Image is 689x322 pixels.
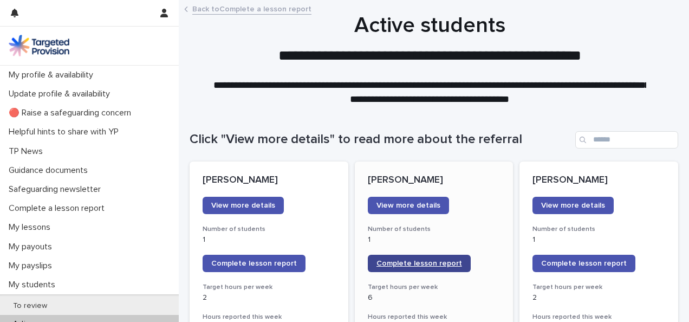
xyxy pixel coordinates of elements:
h3: Hours reported this week [203,313,335,321]
span: Complete lesson report [211,260,297,267]
p: [PERSON_NAME] [368,175,500,186]
p: 🔴 Raise a safeguarding concern [4,108,140,118]
p: 1 [203,235,335,244]
p: 6 [368,293,500,302]
p: My lessons [4,222,59,233]
a: View more details [203,197,284,214]
h1: Active students [190,12,670,38]
h3: Target hours per week [203,283,335,292]
p: My payouts [4,242,61,252]
p: 1 [532,235,665,244]
h3: Target hours per week [532,283,665,292]
p: To review [4,301,56,311]
p: 2 [203,293,335,302]
input: Search [575,131,678,149]
p: Guidance documents [4,165,96,176]
p: TP News [4,146,51,157]
p: 1 [368,235,500,244]
h1: Click "View more details" to read more about the referral [190,132,571,147]
span: View more details [211,202,275,209]
p: Complete a lesson report [4,203,113,214]
a: Complete lesson report [368,255,471,272]
p: My payslips [4,261,61,271]
span: Complete lesson report [376,260,462,267]
img: M5nRWzHhSzIhMunXDL62 [9,35,69,56]
p: [PERSON_NAME] [532,175,665,186]
p: Safeguarding newsletter [4,184,109,195]
h3: Number of students [532,225,665,234]
h3: Number of students [368,225,500,234]
p: My profile & availability [4,70,102,80]
a: Back toComplete a lesson report [192,2,311,15]
p: [PERSON_NAME] [203,175,335,186]
h3: Target hours per week [368,283,500,292]
span: Complete lesson report [541,260,627,267]
a: View more details [368,197,449,214]
a: View more details [532,197,614,214]
p: Helpful hints to share with YP [4,127,127,137]
p: Update profile & availability [4,89,119,99]
span: View more details [541,202,605,209]
p: My students [4,280,64,290]
a: Complete lesson report [532,255,635,272]
p: 2 [532,293,665,302]
h3: Hours reported this week [532,313,665,321]
span: View more details [376,202,440,209]
h3: Hours reported this week [368,313,500,321]
h3: Number of students [203,225,335,234]
a: Complete lesson report [203,255,305,272]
